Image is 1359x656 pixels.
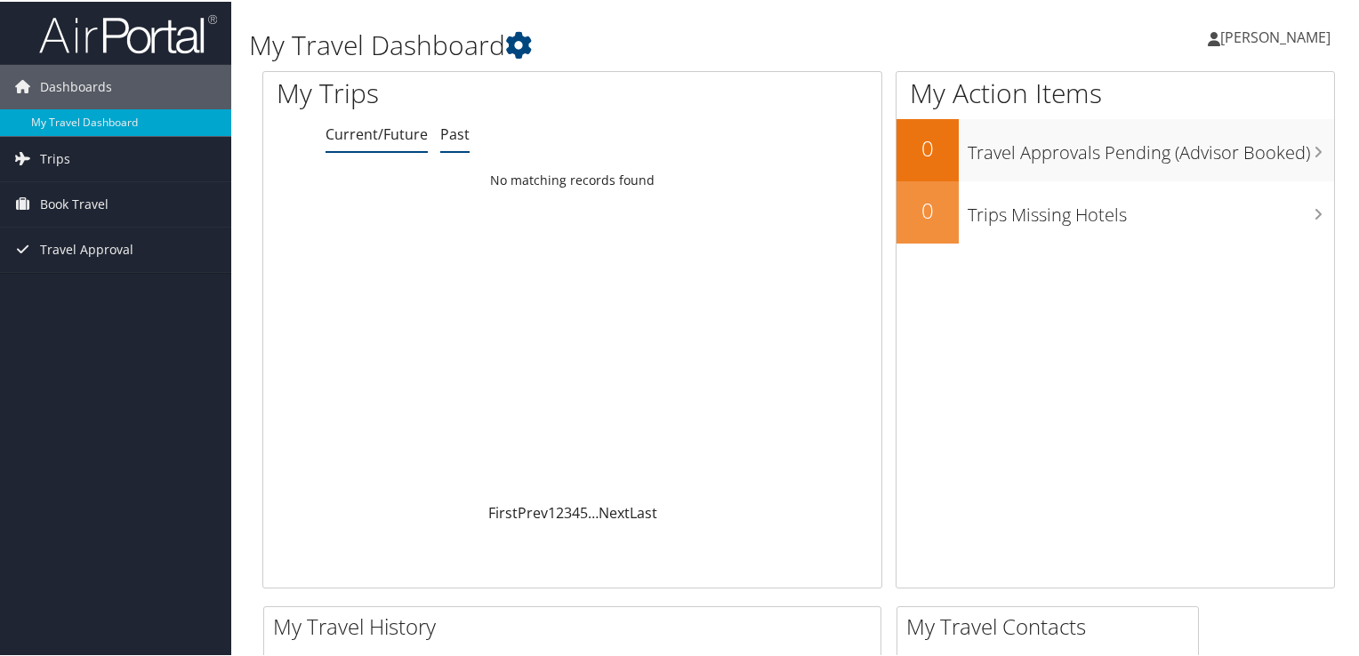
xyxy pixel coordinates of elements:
[897,132,959,162] h2: 0
[897,117,1334,180] a: 0Travel Approvals Pending (Advisor Booked)
[39,12,217,53] img: airportal-logo.png
[580,501,588,521] a: 5
[40,226,133,270] span: Travel Approval
[40,180,109,225] span: Book Travel
[556,501,564,521] a: 2
[906,610,1198,640] h2: My Travel Contacts
[897,180,1334,242] a: 0Trips Missing Hotels
[564,501,572,521] a: 3
[1208,9,1348,62] a: [PERSON_NAME]
[40,135,70,180] span: Trips
[273,610,881,640] h2: My Travel History
[968,130,1334,164] h3: Travel Approvals Pending (Advisor Booked)
[968,192,1334,226] h3: Trips Missing Hotels
[599,501,630,521] a: Next
[548,501,556,521] a: 1
[630,501,657,521] a: Last
[897,73,1334,110] h1: My Action Items
[263,163,881,195] td: No matching records found
[588,501,599,521] span: …
[488,501,518,521] a: First
[897,194,959,224] h2: 0
[440,123,470,142] a: Past
[249,25,982,62] h1: My Travel Dashboard
[277,73,611,110] h1: My Trips
[518,501,548,521] a: Prev
[572,501,580,521] a: 4
[40,63,112,108] span: Dashboards
[326,123,428,142] a: Current/Future
[1220,26,1331,45] span: [PERSON_NAME]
